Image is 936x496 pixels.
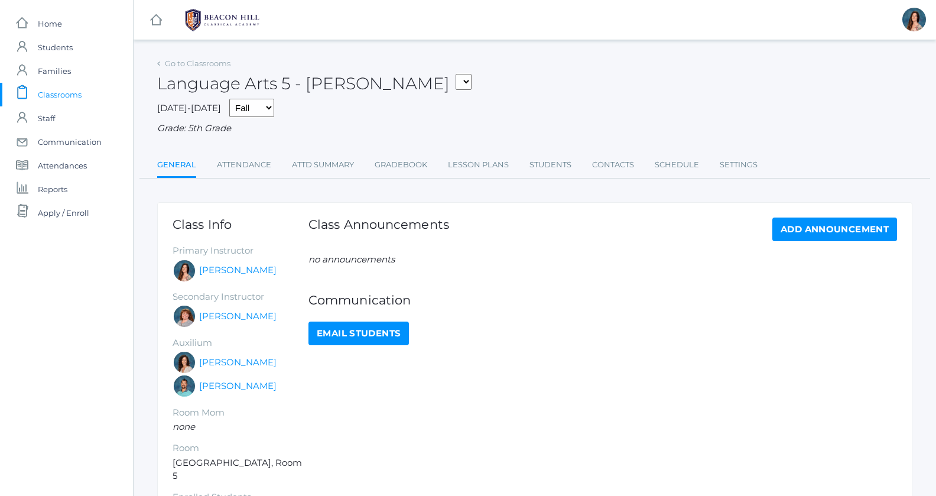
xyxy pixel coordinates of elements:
h1: Class Announcements [308,218,449,238]
span: Apply / Enroll [38,201,89,225]
a: Attd Summary [292,153,354,177]
h5: Primary Instructor [173,246,308,256]
a: Contacts [592,153,634,177]
span: Reports [38,177,67,201]
a: [PERSON_NAME] [199,356,277,369]
a: Go to Classrooms [165,59,230,68]
div: Sarah Bence [173,304,196,328]
a: Add Announcement [772,218,897,241]
a: [PERSON_NAME] [199,310,277,323]
em: none [173,421,195,432]
span: [DATE]-[DATE] [157,102,221,114]
h5: Room [173,443,308,453]
em: no announcements [308,254,395,265]
a: Gradebook [375,153,427,177]
a: General [157,153,196,179]
h2: Language Arts 5 - [PERSON_NAME] [157,74,472,93]
a: Email Students [308,322,409,345]
h5: Auxilium [173,338,308,348]
div: Grade: 5th Grade [157,122,912,135]
div: Rebecca Salazar [902,8,926,31]
a: Lesson Plans [448,153,509,177]
a: [PERSON_NAME] [199,264,277,277]
span: Attendances [38,154,87,177]
a: [PERSON_NAME] [199,380,277,393]
a: Settings [720,153,758,177]
h5: Secondary Instructor [173,292,308,302]
h1: Class Info [173,218,308,231]
img: BHCALogos-05-308ed15e86a5a0abce9b8dd61676a3503ac9727e845dece92d48e8588c001991.png [178,5,266,35]
span: Staff [38,106,55,130]
span: Home [38,12,62,35]
a: Attendance [217,153,271,177]
span: Classrooms [38,83,82,106]
a: Students [529,153,571,177]
div: Westen Taylor [173,374,196,398]
h5: Room Mom [173,408,308,418]
span: Communication [38,130,102,154]
div: Cari Burke [173,351,196,374]
h1: Communication [308,293,897,307]
a: Schedule [655,153,699,177]
span: Families [38,59,71,83]
span: Students [38,35,73,59]
div: Rebecca Salazar [173,259,196,283]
